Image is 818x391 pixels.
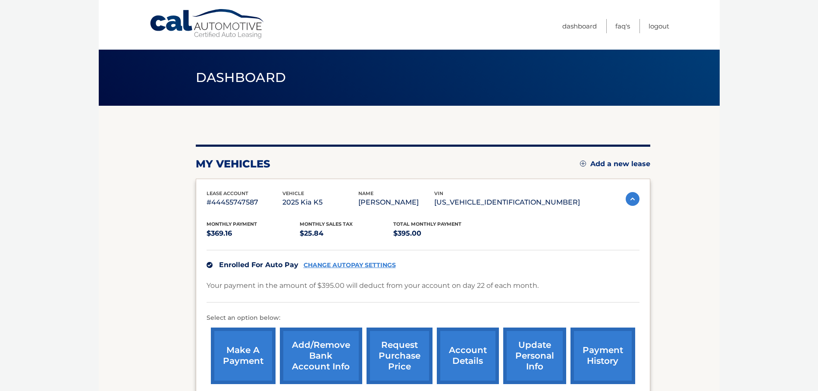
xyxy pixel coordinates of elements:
span: Total Monthly Payment [393,221,461,227]
a: request purchase price [367,328,433,384]
p: [PERSON_NAME] [358,196,434,208]
p: $395.00 [393,227,487,240]
a: payment history [570,328,635,384]
a: Add a new lease [580,160,650,168]
span: name [358,190,373,196]
a: account details [437,328,499,384]
a: Dashboard [562,19,597,33]
span: Monthly Payment [207,221,257,227]
a: CHANGE AUTOPAY SETTINGS [304,262,396,269]
a: FAQ's [615,19,630,33]
a: make a payment [211,328,276,384]
p: [US_VEHICLE_IDENTIFICATION_NUMBER] [434,196,580,208]
span: Monthly sales Tax [300,221,353,227]
a: Cal Automotive [149,9,266,39]
p: #44455747587 [207,196,282,208]
span: Dashboard [196,69,286,85]
img: accordion-active.svg [626,192,639,206]
p: $369.16 [207,227,300,240]
p: Your payment in the amount of $395.00 will deduct from your account on day 22 of each month. [207,280,539,292]
span: Enrolled For Auto Pay [219,261,298,269]
span: lease account [207,190,248,196]
a: Add/Remove bank account info [280,328,362,384]
img: add.svg [580,161,586,167]
a: update personal info [503,328,566,384]
a: Logout [649,19,669,33]
h2: my vehicles [196,158,270,170]
span: vehicle [282,190,304,196]
span: vin [434,190,443,196]
p: Select an option below: [207,313,639,323]
p: 2025 Kia K5 [282,196,358,208]
img: check.svg [207,262,213,268]
p: $25.84 [300,227,393,240]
